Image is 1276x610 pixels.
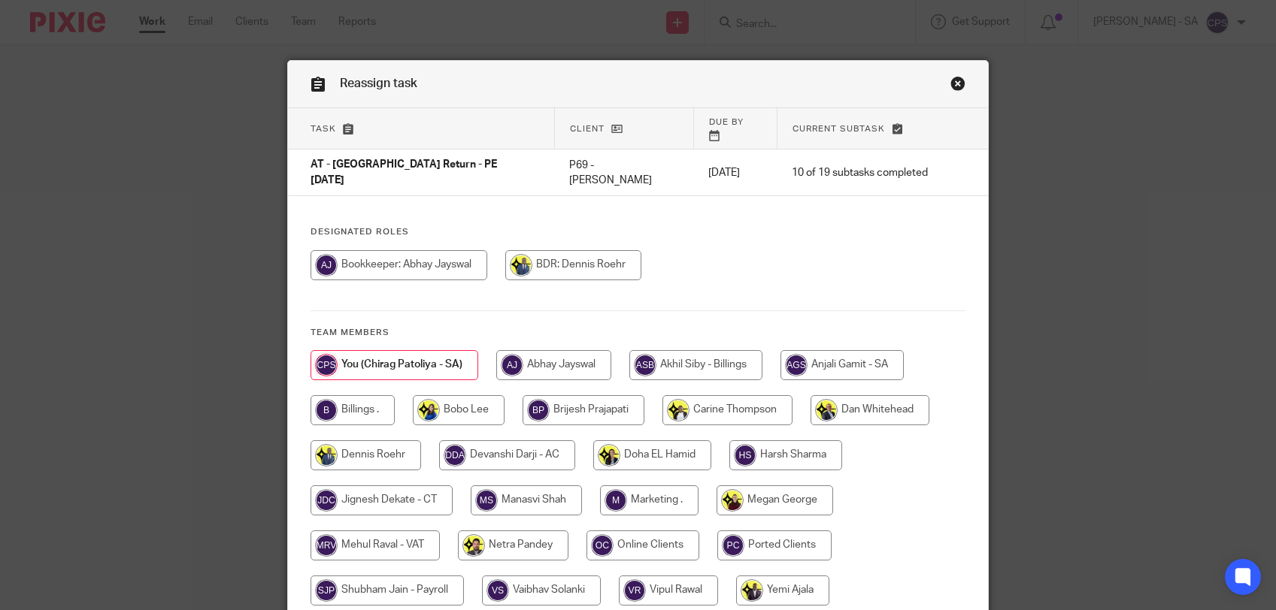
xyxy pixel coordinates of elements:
span: Due by [709,118,744,126]
span: AT - [GEOGRAPHIC_DATA] Return - PE [DATE] [311,160,497,186]
h4: Team members [311,327,965,339]
p: [DATE] [708,165,762,180]
h4: Designated Roles [311,226,965,238]
span: Client [570,125,605,133]
a: Close this dialog window [950,76,965,96]
td: 10 of 19 subtasks completed [777,149,943,196]
span: Current subtask [793,125,885,133]
span: Task [311,125,336,133]
span: Reassign task [340,77,417,89]
p: P69 - [PERSON_NAME] [569,158,678,189]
